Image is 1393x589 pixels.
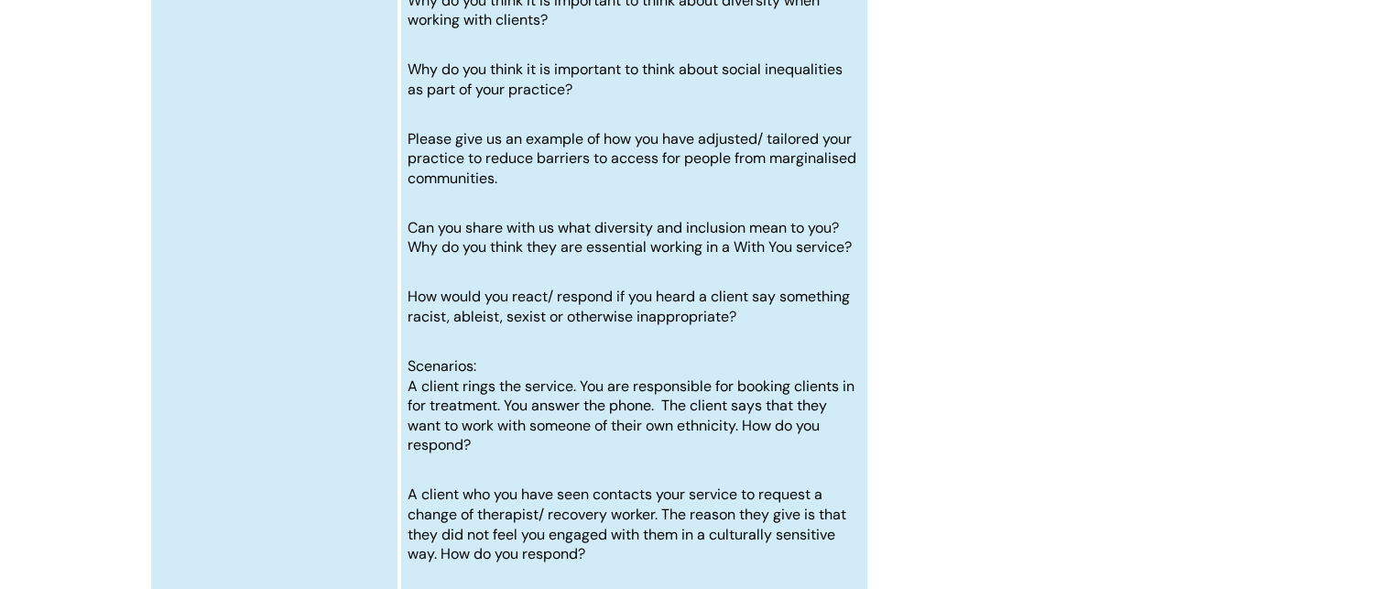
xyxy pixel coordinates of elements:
span: A client who you have seen contacts your service to request a change of therapist/ recovery worke... [408,485,846,563]
span: A client rings the service. You are responsible for booking clients in for treatment. You answer ... [408,376,854,455]
span: Scenarios: [408,356,476,376]
span: Please give us an example of how you have adjusted/ tailored your practice to reduce barriers to ... [408,129,856,188]
span: Why do you think it is important to think about social inequalities as part of your practice? [408,60,843,99]
span: Can you share with us what diversity and inclusion mean to you? Why do you think they are essenti... [408,218,852,257]
span: How would you react/ respond if you heard a client say something racist, ableist, sexist or other... [408,287,850,326]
